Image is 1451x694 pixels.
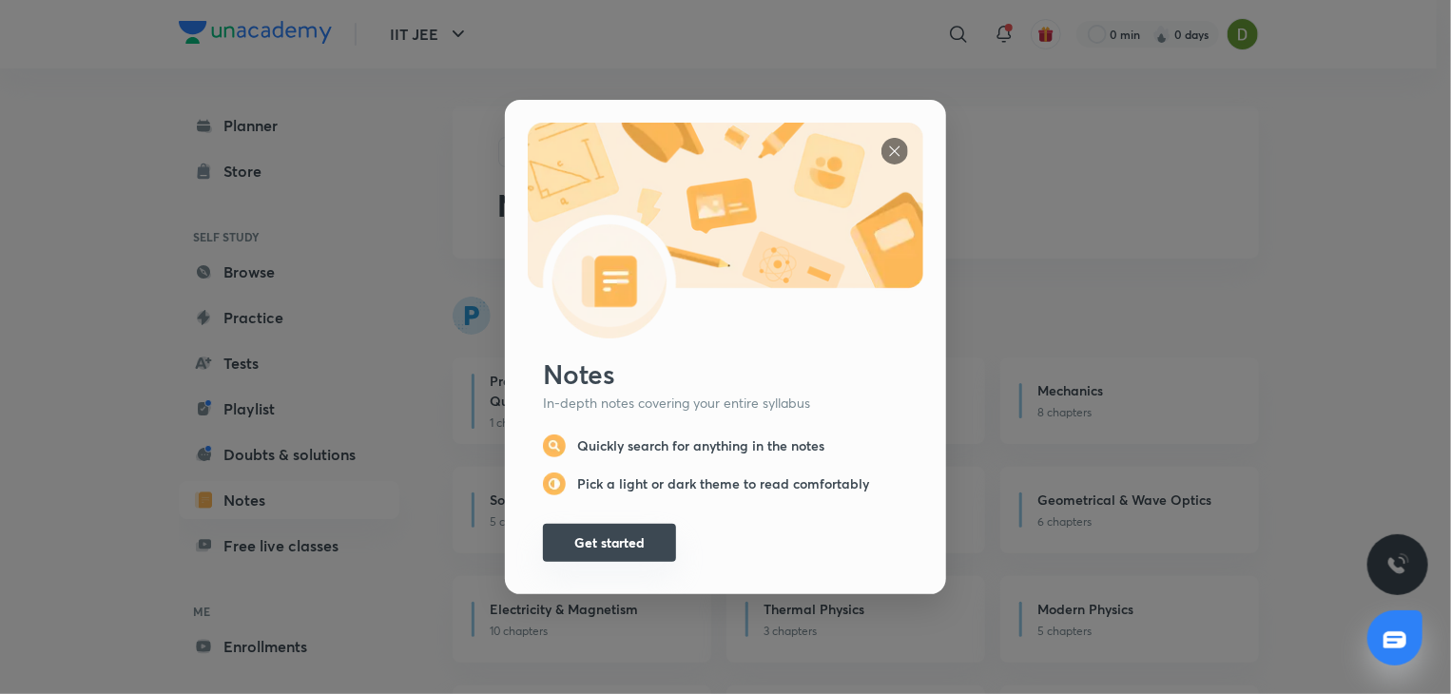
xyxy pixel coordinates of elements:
div: Notes [543,357,923,391]
button: Get started [543,524,676,562]
h6: Pick a light or dark theme to read comfortably [577,475,869,492]
img: notes [528,123,923,338]
h6: Quickly search for anything in the notes [577,437,824,454]
p: In-depth notes covering your entire syllabus [543,395,908,412]
img: notes [881,138,908,164]
img: notes [543,434,566,457]
img: notes [543,472,566,495]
